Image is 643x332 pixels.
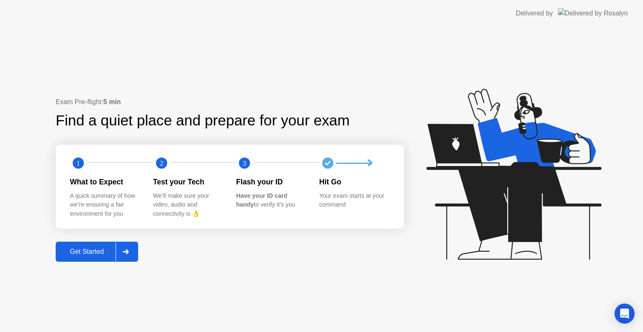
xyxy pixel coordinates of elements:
button: Get Started [56,242,138,262]
text: 1 [77,159,80,167]
div: Delivered by [516,8,553,18]
div: Hit Go [319,176,389,187]
div: Your exam starts at your command [319,192,389,209]
b: 5 min [103,98,121,105]
div: We’ll make sure your video, audio and connectivity is 👌 [153,192,223,219]
div: Test your Tech [153,176,223,187]
div: Open Intercom Messenger [615,304,635,324]
div: Get Started [58,248,116,255]
text: 2 [159,159,163,167]
div: Find a quiet place and prepare for your exam [56,110,351,132]
div: to verify it’s you [236,192,306,209]
div: What to Expect [70,176,140,187]
b: Have your ID card handy [236,192,287,208]
img: Delivered by Rosalyn [558,8,628,18]
div: Exam Pre-flight: [56,97,404,107]
div: A quick summary of how we’re ensuring a fair environment for you [70,192,140,219]
div: Flash your ID [236,176,306,187]
text: 3 [243,159,246,167]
